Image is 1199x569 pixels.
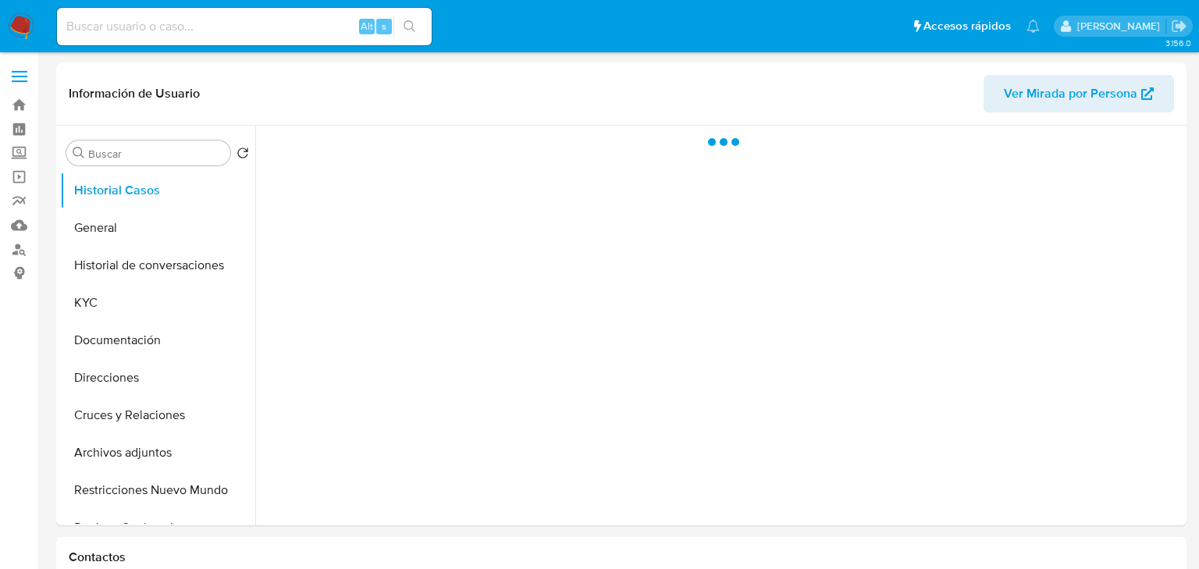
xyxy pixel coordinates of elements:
[984,75,1174,112] button: Ver Mirada por Persona
[361,19,373,34] span: Alt
[60,322,255,359] button: Documentación
[393,16,425,37] button: search-icon
[73,147,85,159] button: Buscar
[1077,19,1165,34] p: erika.juarez@mercadolibre.com.mx
[60,471,255,509] button: Restricciones Nuevo Mundo
[60,434,255,471] button: Archivos adjuntos
[60,397,255,434] button: Cruces y Relaciones
[923,18,1011,34] span: Accesos rápidos
[1171,18,1187,34] a: Salir
[60,172,255,209] button: Historial Casos
[60,509,255,546] button: Devices Geolocation
[382,19,386,34] span: s
[69,549,1174,565] h1: Contactos
[60,247,255,284] button: Historial de conversaciones
[57,16,432,37] input: Buscar usuario o caso...
[1026,20,1040,33] a: Notificaciones
[88,147,224,161] input: Buscar
[1004,75,1137,112] span: Ver Mirada por Persona
[69,86,200,101] h1: Información de Usuario
[237,147,249,164] button: Volver al orden por defecto
[60,284,255,322] button: KYC
[60,209,255,247] button: General
[60,359,255,397] button: Direcciones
